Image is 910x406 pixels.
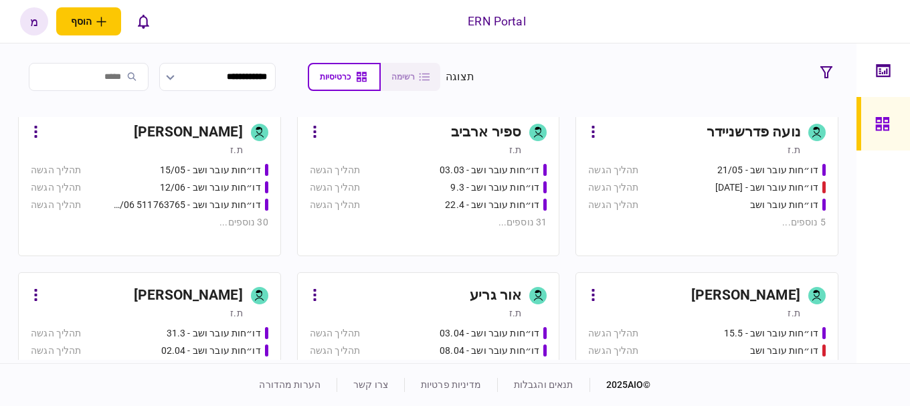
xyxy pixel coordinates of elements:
[391,72,415,82] span: רשימה
[134,285,243,306] div: [PERSON_NAME]
[381,63,440,91] button: רשימה
[588,344,638,358] div: תהליך הגשה
[788,143,800,157] div: ת.ז
[440,344,539,358] div: דו״חות עובר ושב - 08.04
[588,181,638,195] div: תהליך הגשה
[589,378,651,392] div: © 2025 AIO
[451,122,521,143] div: ספיר ארביב
[468,13,525,30] div: ERN Portal
[308,63,381,91] button: כרטיסיות
[160,163,261,177] div: דו״חות עובר ושב - 15/05
[588,215,826,229] div: 5 נוספים ...
[56,7,121,35] button: פתח תפריט להוספת לקוח
[750,344,818,358] div: דו״חות עובר ושב
[310,163,360,177] div: תהליך הגשה
[31,326,81,340] div: תהליך הגשה
[310,344,360,358] div: תהליך הגשה
[450,181,539,195] div: דו״חות עובר ושב - 9.3
[707,122,800,143] div: נועה פדרשניידר
[724,326,818,340] div: דו״חות עובר ושב - 15.5
[310,181,360,195] div: תהליך הגשה
[509,306,521,320] div: ת.ז
[31,215,268,229] div: 30 נוספים ...
[31,163,81,177] div: תהליך הגשה
[440,163,539,177] div: דו״חות עובר ושב - 03.03
[440,326,539,340] div: דו״חות עובר ושב - 03.04
[259,379,321,390] a: הערות מהדורה
[310,326,360,340] div: תהליך הגשה
[167,326,261,340] div: דו״חות עובר ושב - 31.3
[18,109,281,256] a: [PERSON_NAME]ת.זדו״חות עובר ושב - 15/05תהליך הגשהדו״חות עובר ושב - 12/06תהליך הגשהדו״חות עובר ושב...
[129,7,157,35] button: פתח רשימת התראות
[353,379,388,390] a: צרו קשר
[509,143,521,157] div: ת.ז
[715,181,818,195] div: דו״חות עובר ושב - 03/06/25
[31,198,81,212] div: תהליך הגשה
[470,285,521,306] div: אור גריע
[230,306,242,320] div: ת.ז
[750,198,818,212] div: דו״חות עובר ושב
[310,215,547,229] div: 31 נוספים ...
[691,285,800,306] div: [PERSON_NAME]
[717,163,818,177] div: דו״חות עובר ושב - 21/05
[445,198,539,212] div: דו״חות עובר ושב - 22.4
[20,7,48,35] button: מ
[588,198,638,212] div: תהליך הגשה
[230,143,242,157] div: ת.ז
[788,306,800,320] div: ת.ז
[160,181,261,195] div: דו״חות עובר ושב - 12/06
[588,163,638,177] div: תהליך הגשה
[31,344,81,358] div: תהליך הגשה
[161,344,261,358] div: דו״חות עובר ושב - 02.04
[320,72,351,82] span: כרטיסיות
[575,109,838,256] a: נועה פדרשניידרת.זדו״חות עובר ושב - 21/05תהליך הגשהדו״חות עובר ושב - 03/06/25תהליך הגשהדו״חות עובר...
[588,326,638,340] div: תהליך הגשה
[31,181,81,195] div: תהליך הגשה
[446,69,474,85] div: תצוגה
[310,198,360,212] div: תהליך הגשה
[109,198,261,212] div: דו״חות עובר ושב - 511763765 18/06
[134,122,243,143] div: [PERSON_NAME]
[514,379,573,390] a: תנאים והגבלות
[421,379,481,390] a: מדיניות פרטיות
[297,109,560,256] a: ספיר ארביבת.זדו״חות עובר ושב - 03.03תהליך הגשהדו״חות עובר ושב - 9.3תהליך הגשהדו״חות עובר ושב - 22...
